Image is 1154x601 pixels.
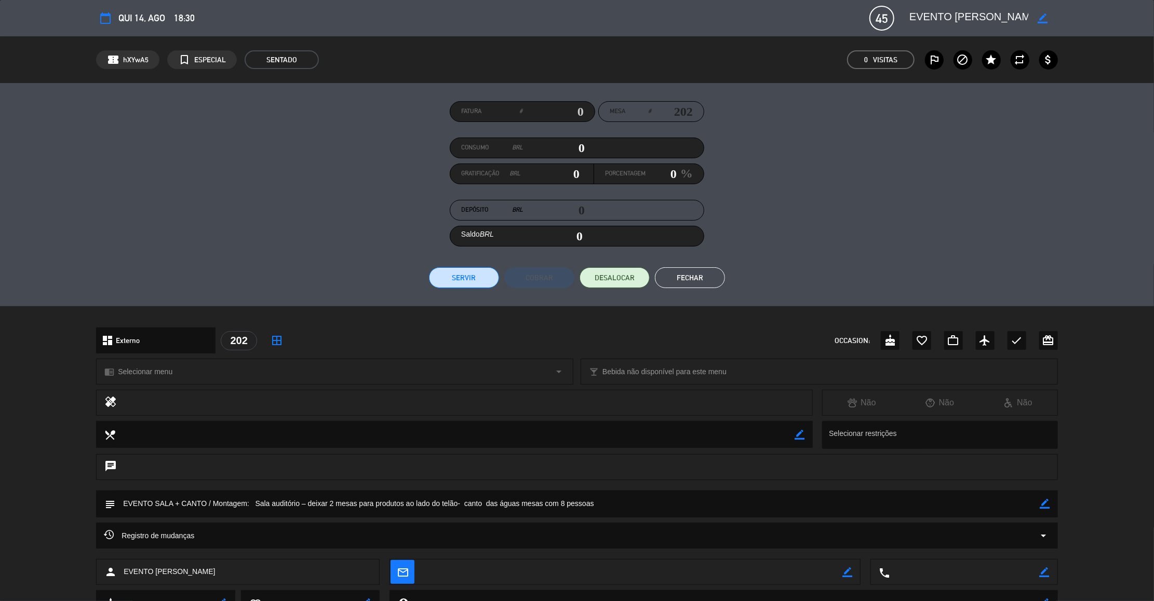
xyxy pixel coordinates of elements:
i: calendar_today [99,12,112,24]
i: chat [104,460,117,474]
i: favorite_border [916,334,928,347]
button: Servir [429,267,499,288]
span: OCCASION: [835,335,870,347]
em: BRL [512,205,523,215]
button: DESALOCAR [580,267,650,288]
em: BRL [480,230,494,238]
input: 0 [520,166,580,182]
span: 0 [864,54,868,66]
span: Mesa [610,106,625,117]
span: Selecionar menu [118,366,172,378]
i: check [1011,334,1023,347]
label: Fatura [461,106,522,117]
span: Externo [116,335,140,347]
span: Qui 14, ago [118,10,165,26]
span: DESALOCAR [595,272,635,283]
i: work_outline [947,334,960,347]
span: Bebida não disponível para este menu [602,366,727,378]
span: 18:30 [174,10,195,26]
em: Visitas [873,54,897,66]
i: border_color [795,430,805,440]
i: arrow_drop_down [553,365,565,378]
i: border_color [1038,13,1048,23]
button: Fechar [655,267,725,288]
i: chrome_reader_mode [104,367,114,377]
input: 0 [522,104,584,119]
i: card_giftcard [1042,334,1055,347]
span: EVENTO [PERSON_NAME] [124,566,215,578]
em: BRL [512,143,523,153]
i: attach_money [1042,53,1055,66]
div: Não [979,396,1057,409]
span: SENTADO [245,50,319,69]
label: Porcentagem [605,169,646,179]
i: subject [104,498,115,510]
button: calendar_today [96,9,115,28]
i: person [104,566,117,578]
div: Não [823,396,901,409]
span: Registro de mudanças [104,529,194,542]
i: local_dining [104,429,115,440]
label: Depósito [461,205,523,215]
i: healing [104,395,117,410]
i: arrow_drop_down [1038,529,1050,542]
span: ESPECIAL [194,54,226,66]
span: confirmation_number [107,53,119,66]
i: star [985,53,998,66]
span: hXYwA5 [123,54,149,66]
i: dashboard [101,334,114,347]
span: 45 [869,6,894,31]
i: border_color [1040,567,1050,577]
i: local_phone [879,567,890,578]
div: Não [901,396,979,409]
div: 202 [221,331,257,350]
i: outlined_flag [928,53,941,66]
input: number [651,104,693,119]
i: repeat [1014,53,1026,66]
input: 0 [523,140,585,156]
i: mail_outline [397,566,408,578]
i: local_bar [589,367,599,377]
em: # [519,106,522,117]
em: % [677,163,693,184]
i: airplanemode_active [979,334,991,347]
label: Consumo [461,143,523,153]
i: border_all [271,334,283,347]
button: Cobrar [504,267,574,288]
i: cake [884,334,896,347]
label: Saldo [461,228,494,240]
i: border_color [1040,499,1050,509]
i: block [957,53,969,66]
i: turned_in_not [178,53,191,66]
em: # [648,106,651,117]
input: 0 [646,166,677,182]
em: BRL [509,169,520,179]
i: border_color [842,567,852,577]
label: Gratificação [461,169,520,179]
